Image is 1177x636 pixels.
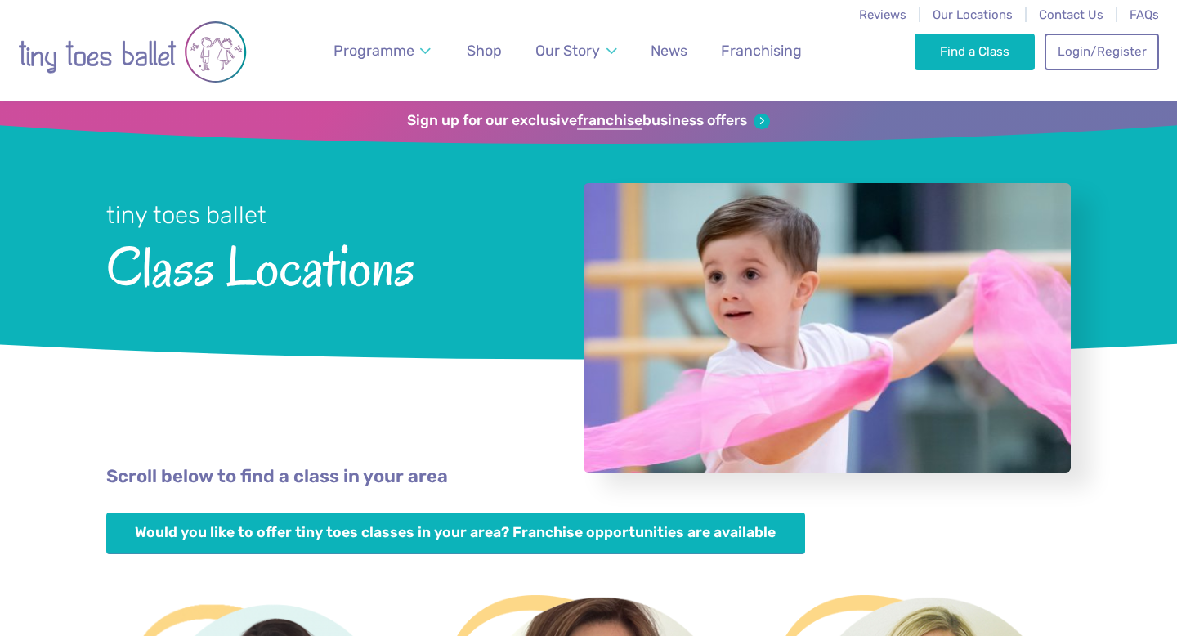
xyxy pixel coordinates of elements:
a: Shop [459,33,509,69]
a: Franchising [714,33,809,69]
a: Contact Us [1039,7,1103,22]
a: Sign up for our exclusivefranchisebusiness offers [407,112,769,130]
a: FAQs [1130,7,1159,22]
a: Find a Class [915,34,1035,69]
span: Class Locations [106,231,540,298]
a: Programme [326,33,439,69]
img: tiny toes ballet [18,11,247,93]
small: tiny toes ballet [106,201,266,229]
span: News [651,42,687,59]
a: Our Story [528,33,624,69]
a: News [643,33,695,69]
a: Would you like to offer tiny toes classes in your area? Franchise opportunities are available [106,513,805,554]
strong: franchise [577,112,642,130]
p: Scroll below to find a class in your area [106,464,1071,490]
a: Reviews [859,7,906,22]
span: Shop [467,42,502,59]
a: Our Locations [933,7,1013,22]
span: Programme [333,42,414,59]
span: Our Story [535,42,600,59]
span: Franchising [721,42,802,59]
a: Login/Register [1045,34,1159,69]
